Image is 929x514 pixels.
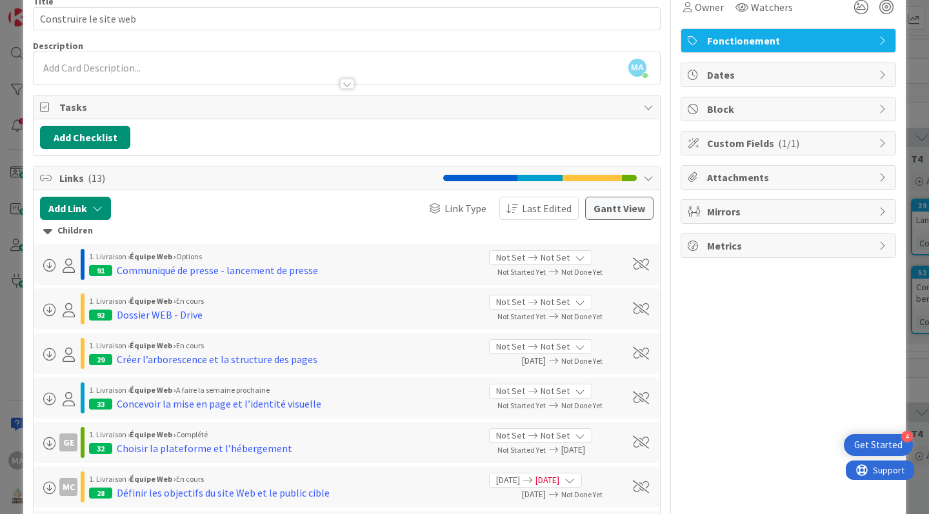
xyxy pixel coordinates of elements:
[497,400,546,410] span: Not Started Yet
[496,384,525,398] span: Not Set
[89,252,130,261] span: 1. Livraison ›
[497,311,546,321] span: Not Started Yet
[130,474,176,484] b: Équipe Web ›
[89,385,130,395] span: 1. Livraison ›
[33,40,83,52] span: Description
[117,396,321,411] div: Concevoir la mise en page et l’identité visuelle
[541,251,570,264] span: Not Set
[541,295,570,309] span: Not Set
[43,224,650,238] div: Children
[88,172,105,184] span: ( 13 )
[40,197,111,220] button: Add Link
[89,443,112,454] div: 32
[130,341,176,350] b: Équipe Web ›
[489,354,546,368] span: [DATE]
[176,296,204,306] span: En cours
[707,67,872,83] span: Dates
[89,265,112,276] div: 91
[707,238,872,253] span: Metrics
[561,400,603,410] span: Not Done Yet
[130,385,176,395] b: Équipe Web ›
[89,341,130,350] span: 1. Livraison ›
[130,296,176,306] b: Équipe Web ›
[117,485,330,500] div: Définir les objectifs du site Web et le public cible
[522,201,572,216] span: Last Edited
[89,296,130,306] span: 1. Livraison ›
[496,340,525,353] span: Not Set
[535,473,559,487] span: [DATE]
[778,137,799,150] span: ( 1/1 )
[561,267,603,277] span: Not Done Yet
[496,429,525,442] span: Not Set
[561,443,618,457] span: [DATE]
[33,7,661,30] input: type card name here...
[445,201,486,216] span: Link Type
[496,251,525,264] span: Not Set
[854,439,903,451] div: Get Started
[89,430,130,439] span: 1. Livraison ›
[176,385,270,395] span: A faire la semaine prochaine
[541,384,570,398] span: Not Set
[89,310,112,321] div: 92
[496,473,520,487] span: [DATE]
[541,340,570,353] span: Not Set
[561,489,603,499] span: Not Done Yet
[541,429,570,442] span: Not Set
[89,474,130,484] span: 1. Livraison ›
[176,341,204,350] span: En cours
[27,2,59,17] span: Support
[117,351,317,367] div: Créer l’arborescence et la structure des pages
[497,445,546,455] span: Not Started Yet
[707,204,872,219] span: Mirrors
[117,262,318,278] div: Communiqué de presse - lancement de presse
[89,399,112,410] div: 33
[89,354,112,365] div: 29
[844,434,913,456] div: Open Get Started checklist, remaining modules: 4
[585,197,654,220] button: Gantt View
[130,430,176,439] b: Équipe Web ›
[496,295,525,309] span: Not Set
[628,59,646,77] span: MA
[40,126,130,149] button: Add Checklist
[59,478,77,496] div: MC
[497,267,546,277] span: Not Started Yet
[176,430,208,439] span: Complété
[707,33,872,48] span: Fonctionement
[117,440,292,456] div: Choisir la plateforme et l’hébergement
[117,307,203,322] div: Dossier WEB - Drive
[176,474,204,484] span: En cours
[59,99,637,115] span: Tasks
[499,197,579,220] button: Last Edited
[489,488,546,501] span: [DATE]
[707,170,872,185] span: Attachments
[89,488,112,499] div: 28
[901,431,913,442] div: 4
[707,101,872,117] span: Block
[59,170,437,186] span: Links
[130,252,176,261] b: Équipe Web ›
[561,311,603,321] span: Not Done Yet
[59,433,77,451] div: GE
[176,252,202,261] span: Options
[707,135,872,151] span: Custom Fields
[561,356,603,366] span: Not Done Yet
